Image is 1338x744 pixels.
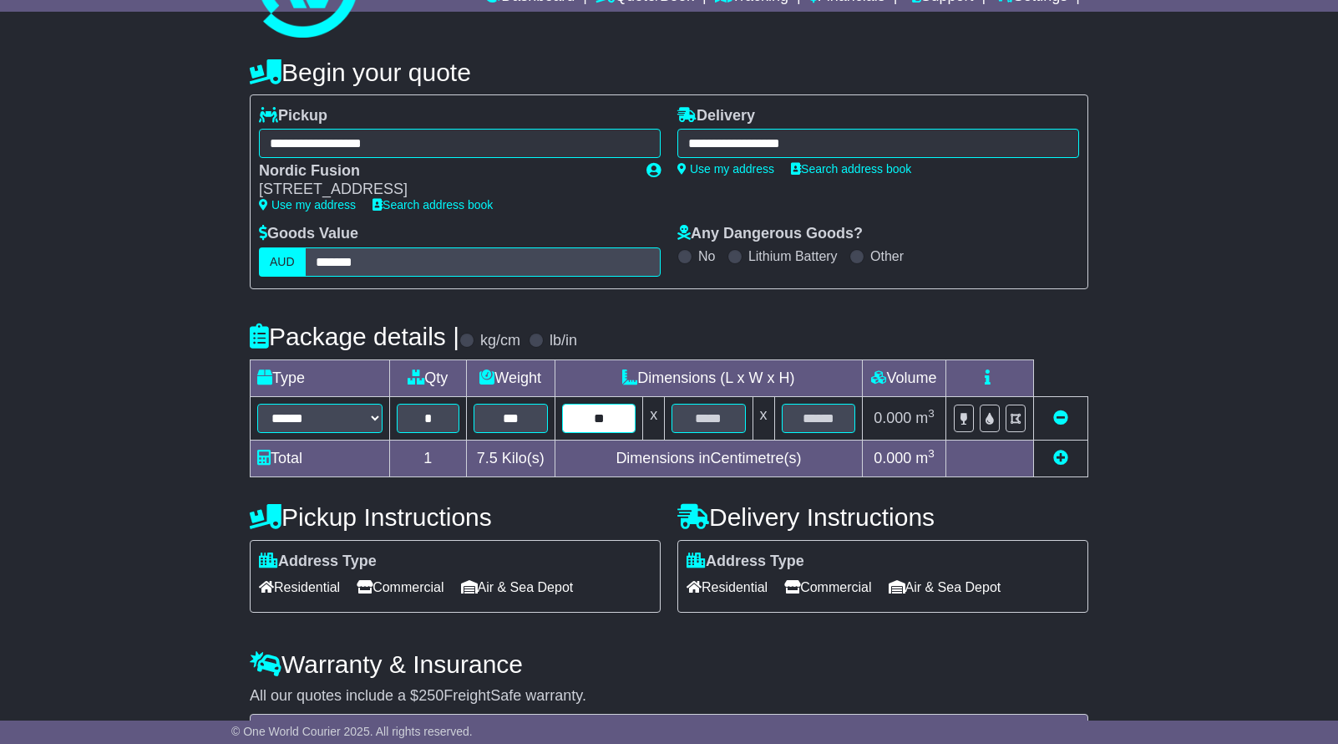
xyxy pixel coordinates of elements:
[874,410,911,426] span: 0.000
[231,725,473,738] span: © One World Courier 2025. All rights reserved.
[251,440,390,476] td: Total
[698,248,715,264] label: No
[259,225,358,243] label: Goods Value
[915,410,935,426] span: m
[915,450,935,466] span: m
[251,359,390,396] td: Type
[480,332,520,350] label: kg/cm
[259,553,377,571] label: Address Type
[677,503,1088,531] h4: Delivery Instructions
[250,323,459,350] h4: Package details |
[466,359,555,396] td: Weight
[784,574,871,600] span: Commercial
[862,359,945,396] td: Volume
[390,359,467,396] td: Qty
[555,359,862,396] td: Dimensions (L x W x H)
[677,225,863,243] label: Any Dangerous Goods?
[259,107,327,125] label: Pickup
[1053,410,1068,426] a: Remove this item
[477,450,498,466] span: 7.5
[928,447,935,460] sup: 3
[870,248,904,264] label: Other
[259,181,630,199] div: [STREET_ADDRESS]
[791,162,911,176] a: Search address book
[889,574,1001,600] span: Air & Sea Depot
[390,440,467,476] td: 1
[687,574,768,600] span: Residential
[250,687,1088,706] div: All our quotes include a $ FreightSafe warranty.
[418,687,443,704] span: 250
[874,450,911,466] span: 0.000
[357,574,443,600] span: Commercial
[250,650,1088,678] h4: Warranty & Insurance
[461,574,574,600] span: Air & Sea Depot
[466,440,555,476] td: Kilo(s)
[748,248,838,264] label: Lithium Battery
[753,396,774,440] td: x
[550,332,577,350] label: lb/in
[928,407,935,420] sup: 3
[250,59,1088,86] h4: Begin your quote
[259,198,356,211] a: Use my address
[373,198,493,211] a: Search address book
[250,503,661,531] h4: Pickup Instructions
[643,396,665,440] td: x
[259,574,340,600] span: Residential
[677,107,755,125] label: Delivery
[555,440,862,476] td: Dimensions in Centimetre(s)
[259,162,630,181] div: Nordic Fusion
[677,162,774,176] a: Use my address
[687,553,804,571] label: Address Type
[259,247,306,277] label: AUD
[1053,450,1068,466] a: Add new item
